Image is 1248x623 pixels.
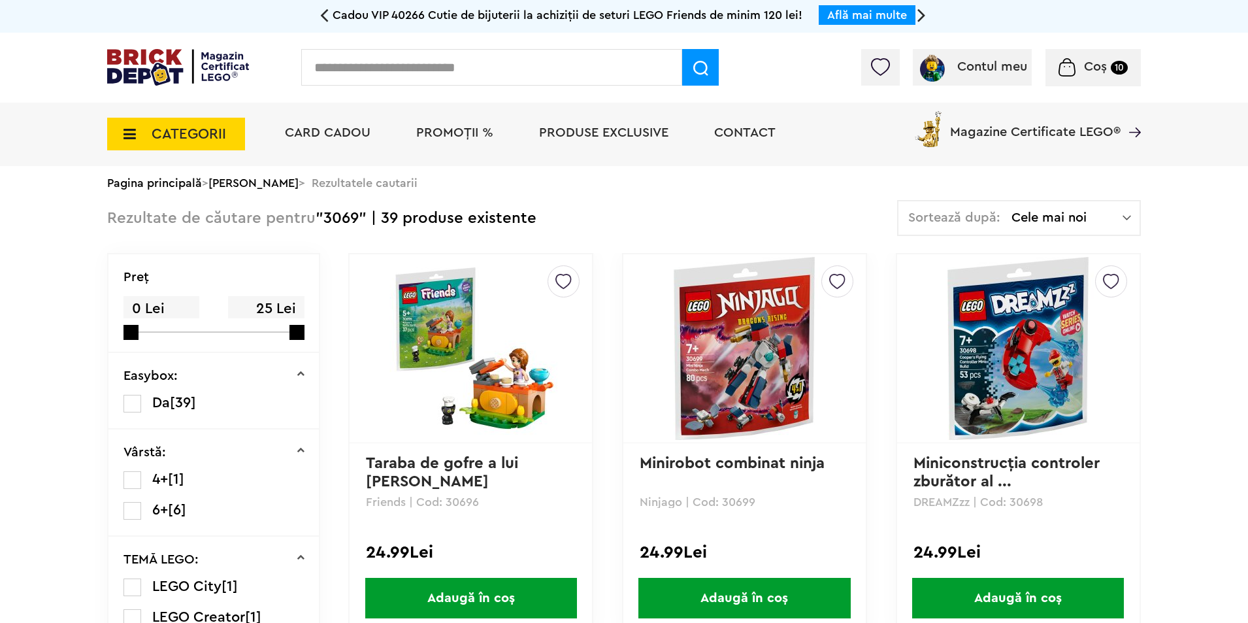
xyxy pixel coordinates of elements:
[123,446,166,459] p: Vârstă:
[365,578,577,618] span: Adaugă în coș
[107,166,1141,200] div: > > Rezultatele cautarii
[333,9,802,21] span: Cadou VIP 40266 Cutie de bijuterii la achiziții de seturi LEGO Friends de minim 120 lei!
[1121,109,1141,122] a: Magazine Certificate LEGO®
[123,553,199,566] p: TEMĂ LEGO:
[152,472,168,486] span: 4+
[950,109,1121,139] span: Magazine Certificate LEGO®
[913,496,1123,508] p: DREAMZzz | Cod: 30698
[827,9,907,21] a: Află mai multe
[653,257,836,440] img: Minirobot combinat ninja
[1011,211,1123,224] span: Cele mai noi
[152,579,222,594] span: LEGO City
[539,126,668,139] a: Produse exclusive
[152,127,226,141] span: CATEGORII
[222,579,238,594] span: [1]
[957,60,1027,73] span: Contul meu
[168,503,186,517] span: [6]
[640,496,849,508] p: Ninjago | Cod: 30699
[350,578,592,618] a: Adaugă în coș
[640,456,825,471] a: Minirobot combinat ninja
[366,496,576,508] p: Friends | Cod: 30696
[638,578,850,618] span: Adaugă în coș
[1111,61,1128,75] small: 10
[913,544,1123,561] div: 24.99Lei
[107,200,536,237] div: "3069" | 39 produse existente
[107,210,316,226] span: Rezultate de căutare pentru
[366,544,576,561] div: 24.99Lei
[380,257,563,440] img: Taraba de gofre a lui Autumn
[366,456,523,490] a: Taraba de gofre a lui [PERSON_NAME]
[285,126,370,139] a: Card Cadou
[170,396,196,410] span: [39]
[208,177,299,189] a: [PERSON_NAME]
[913,456,1104,490] a: Miniconstrucția controler zburător al ...
[123,296,199,322] span: 0 Lei
[152,396,170,410] span: Da
[927,257,1109,440] img: Miniconstrucția controler zburător al lui Cooper
[918,60,1027,73] a: Contul meu
[123,369,178,382] p: Easybox:
[640,544,849,561] div: 24.99Lei
[123,271,149,284] p: Preţ
[912,578,1124,618] span: Adaugă în coș
[897,578,1140,618] a: Adaugă în coș
[168,472,184,486] span: [1]
[152,503,168,517] span: 6+
[623,578,866,618] a: Adaugă în coș
[416,126,493,139] a: PROMOȚII %
[908,211,1000,224] span: Sortează după:
[228,296,304,322] span: 25 Lei
[714,126,776,139] a: Contact
[107,177,202,189] a: Pagina principală
[1084,60,1107,73] span: Coș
